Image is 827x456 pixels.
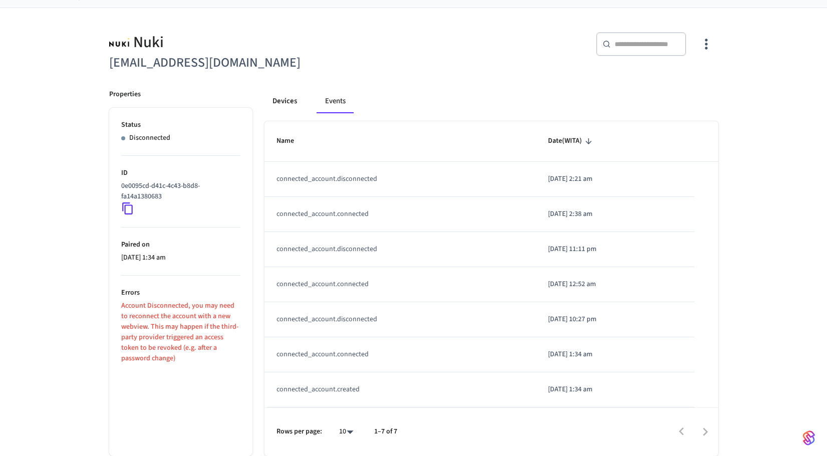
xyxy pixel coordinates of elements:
div: connected account tabs [264,89,718,113]
div: 10 [334,424,358,439]
p: Disconnected [129,133,170,143]
p: [DATE] 10:27 pm [548,314,682,325]
p: Account Disconnected, you may need to reconnect the account with a new webview. This may happen i... [121,301,240,364]
p: [DATE] 2:38 am [548,209,682,219]
p: ID [121,168,240,178]
p: [DATE] 12:52 am [548,279,682,290]
p: [DATE] 1:34 am [548,349,682,360]
p: [DATE] 1:34 am [548,384,682,395]
p: Properties [109,89,141,100]
p: [DATE] 2:21 am [548,174,682,184]
img: Nuki Logo, Square [109,32,129,53]
div: Nuki [109,32,408,53]
td: connected_account.created [264,372,536,407]
p: [DATE] 1:34 am [121,253,240,263]
img: SeamLogoGradient.69752ec5.svg [803,430,815,446]
h6: [EMAIL_ADDRESS][DOMAIN_NAME] [109,53,408,73]
p: Rows per page: [277,426,322,437]
p: [DATE] 11:11 pm [548,244,682,255]
td: connected_account.disconnected [264,302,536,337]
td: connected_account.connected [264,267,536,302]
p: Paired on [121,240,240,250]
span: Name [277,133,307,149]
td: connected_account.connected [264,337,536,372]
td: connected_account.disconnected [264,232,536,267]
p: 1–7 of 7 [374,426,397,437]
td: connected_account.disconnected [264,162,536,197]
td: connected_account.connected [264,197,536,232]
table: sticky table [264,121,718,407]
span: Date(WITA) [548,133,595,149]
p: 0e0095cd-d41c-4c43-b8d8-fa14a1380683 [121,181,236,202]
button: Devices [264,89,305,113]
p: Errors [121,288,240,298]
p: Status [121,120,240,130]
button: Events [317,89,354,113]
